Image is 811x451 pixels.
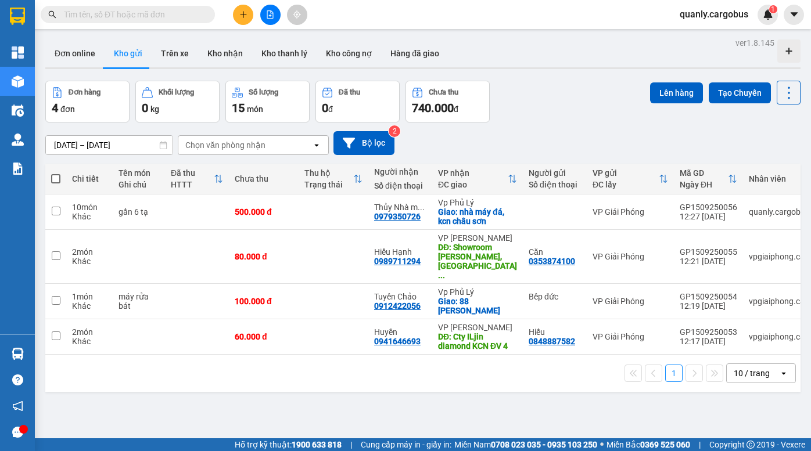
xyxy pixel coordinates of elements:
button: Đơn online [45,39,105,67]
div: gần 6 tạ [119,207,159,217]
div: Số lượng [249,88,278,96]
span: 0 [142,101,148,115]
button: file-add [260,5,281,25]
th: Toggle SortBy [165,164,229,194]
div: 2 món [72,247,107,257]
span: search [48,10,56,19]
div: GP1509250053 [680,327,737,337]
span: món [247,104,263,114]
div: VP [PERSON_NAME] [438,233,517,243]
div: Trạng thái [304,180,353,189]
span: đơn [60,104,75,114]
div: Đã thu [339,88,360,96]
div: DĐ: Cty ILjin diamond KCN ĐV 4 [438,332,517,351]
div: Tạo kho hàng mới [777,39,801,63]
button: aim [287,5,307,25]
button: Đơn hàng4đơn [45,81,130,122]
span: kg [150,104,159,114]
span: Cung cấp máy in - giấy in: [361,438,451,451]
div: Ngày ĐH [680,180,728,189]
div: 10 / trang [734,367,770,379]
th: Toggle SortBy [587,164,674,194]
button: Khối lượng0kg [135,81,220,122]
div: VP nhận [438,168,508,178]
span: ... [418,203,425,212]
img: warehouse-icon [12,348,24,360]
div: 80.000 đ [235,252,293,261]
span: | [350,438,352,451]
div: máy rửa bát [119,292,159,311]
span: copyright [747,441,755,449]
div: VP gửi [593,168,659,178]
div: 12:19 [DATE] [680,301,737,311]
img: warehouse-icon [12,134,24,146]
div: Hiếu Hạnh [374,247,426,257]
div: 12:17 [DATE] [680,337,737,346]
div: DĐ: Showroom Hiếu Hạnh,Hoà Mạc [438,243,517,280]
button: Số lượng15món [225,81,310,122]
div: VP Giải Phóng [593,297,668,306]
div: 12:21 [DATE] [680,257,737,266]
button: Tạo Chuyến [709,82,771,103]
div: Tuyến Chảo [374,292,426,301]
button: Bộ lọc [333,131,394,155]
div: 100.000 đ [235,297,293,306]
img: icon-new-feature [763,9,773,20]
div: 10 món [72,203,107,212]
div: 0848887582 [529,337,575,346]
span: | [699,438,701,451]
button: Kho công nợ [317,39,381,67]
div: ĐC lấy [593,180,659,189]
div: Bếp đức [529,292,581,301]
th: Toggle SortBy [674,164,743,194]
span: Miền Bắc [607,438,690,451]
span: ⚪️ [600,442,604,447]
button: caret-down [784,5,804,25]
div: VP Giải Phóng [593,252,668,261]
div: ver 1.8.145 [735,37,774,49]
div: Khối lượng [159,88,194,96]
input: Select a date range. [46,136,173,154]
div: 1 món [72,292,107,301]
span: 0 [322,101,328,115]
input: Tìm tên, số ĐT hoặc mã đơn [64,8,201,21]
div: Khác [72,337,107,346]
button: Lên hàng [650,82,703,103]
button: Kho nhận [198,39,252,67]
div: Chi tiết [72,174,107,183]
strong: 1900 633 818 [292,440,342,449]
span: plus [239,10,247,19]
img: warehouse-icon [12,75,24,88]
div: 0353874100 [529,257,575,266]
div: Người nhận [374,167,426,176]
div: Hiếu [529,327,581,337]
span: Miền Nam [454,438,597,451]
div: Khác [72,257,107,266]
button: Hàng đã giao [381,39,448,67]
button: Kho gửi [105,39,152,67]
div: 12:27 [DATE] [680,212,737,221]
button: Chưa thu740.000đ [405,81,490,122]
sup: 2 [389,125,400,137]
div: HTTT [171,180,214,189]
div: VP Giải Phóng [593,332,668,341]
div: Người gửi [529,168,581,178]
img: warehouse-icon [12,104,24,117]
span: 1 [771,5,775,13]
span: 740.000 [412,101,454,115]
div: GP1509250054 [680,292,737,301]
span: ... [438,270,445,280]
span: đ [454,104,458,114]
div: Giao: 88 Lê hoàn PL [438,297,517,315]
div: Số điện thoại [529,180,581,189]
sup: 1 [769,5,777,13]
span: file-add [266,10,274,19]
span: caret-down [789,9,799,20]
div: Chưa thu [429,88,458,96]
div: Huyền [374,327,426,337]
div: Ghi chú [119,180,159,189]
div: VP Giải Phóng [593,207,668,217]
div: GP1509250055 [680,247,737,257]
button: Kho thanh lý [252,39,317,67]
div: 0941646693 [374,337,421,346]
